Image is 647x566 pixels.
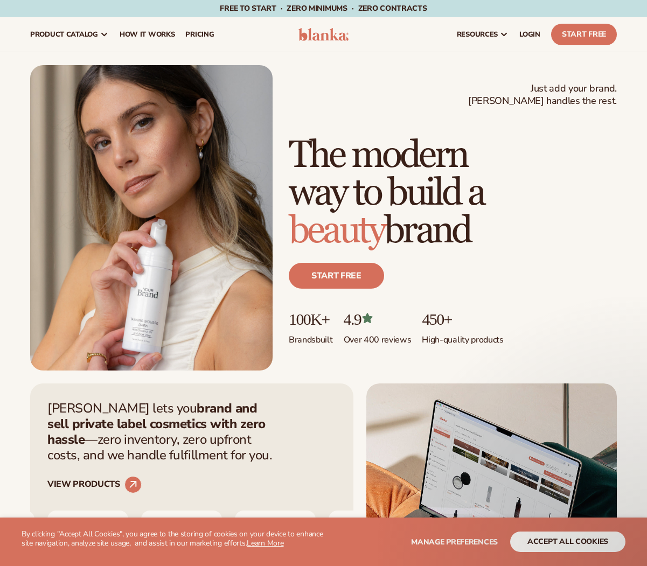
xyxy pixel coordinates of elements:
a: Start free [289,263,384,289]
p: High-quality products [422,328,503,346]
span: resources [457,30,498,39]
strong: brand and sell private label cosmetics with zero hassle [47,400,266,448]
a: resources [451,17,514,52]
p: [PERSON_NAME] lets you —zero inventory, zero upfront costs, and we handle fulfillment for you. [47,401,279,463]
a: LOGIN [514,17,546,52]
img: Female holding tanning mousse. [30,65,273,371]
span: LOGIN [519,30,540,39]
span: Just add your brand. [PERSON_NAME] handles the rest. [468,82,617,108]
p: 450+ [422,310,503,328]
span: How It Works [120,30,175,39]
a: product catalog [25,17,114,52]
a: How It Works [114,17,180,52]
p: 4.9 [344,310,412,328]
p: Over 400 reviews [344,328,412,346]
span: Free to start · ZERO minimums · ZERO contracts [220,3,427,13]
a: VIEW PRODUCTS [47,476,142,493]
p: By clicking "Accept All Cookies", you agree to the storing of cookies on your device to enhance s... [22,530,324,548]
span: beauty [289,208,384,254]
a: pricing [180,17,219,52]
img: logo [298,28,349,41]
a: Learn More [247,538,283,548]
button: Manage preferences [411,532,498,552]
span: pricing [185,30,214,39]
p: 100K+ [289,310,333,328]
span: Manage preferences [411,537,498,547]
p: Brands built [289,328,333,346]
iframe: Intercom live chat [610,529,636,555]
button: accept all cookies [510,532,625,552]
a: Start Free [551,24,617,45]
span: product catalog [30,30,98,39]
h1: The modern way to build a brand [289,137,617,250]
